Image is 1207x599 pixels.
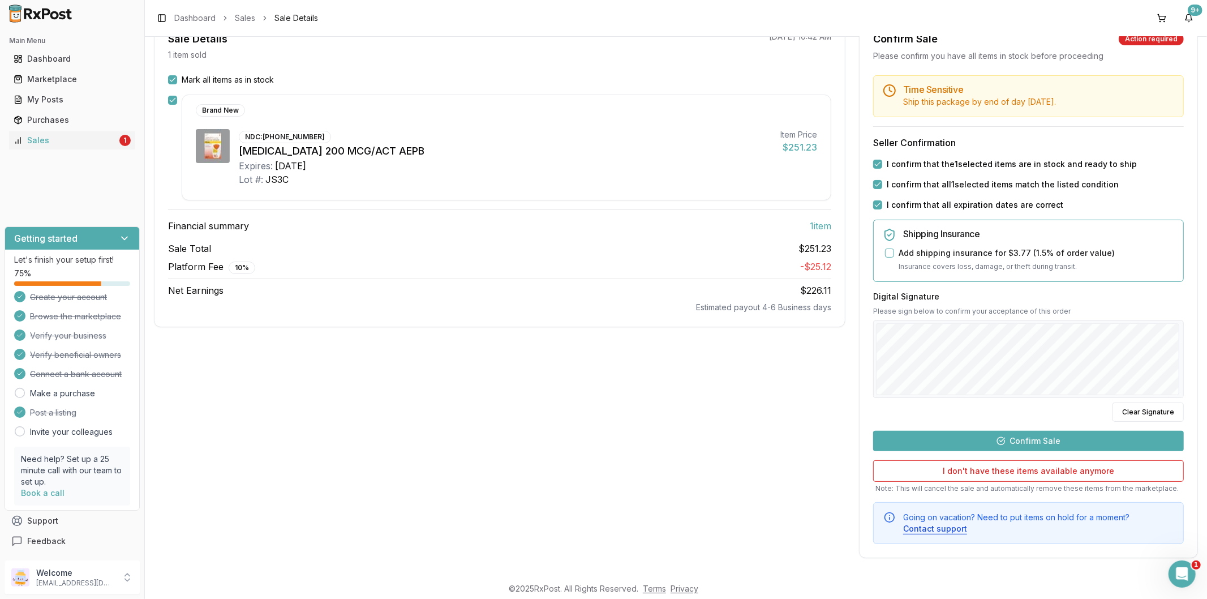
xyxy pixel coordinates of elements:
span: Platform Fee [168,260,255,274]
div: Marketplace [14,74,131,85]
div: Estimated payout 4-6 Business days [168,302,831,313]
a: Sales1 [9,130,135,151]
img: Arnuity Ellipta 200 MCG/ACT AEPB [196,129,230,163]
p: Need help? Set up a 25 minute call with our team to set up. [21,453,123,487]
span: Financial summary [168,219,249,233]
p: 1 item sold [168,49,207,61]
p: Welcome [36,567,115,579]
button: Sales1 [5,131,140,149]
h5: Shipping Insurance [903,229,1174,238]
h5: Time Sensitive [903,85,1174,94]
p: Insurance covers loss, damage, or theft during transit. [899,261,1174,272]
div: NDC: [PHONE_NUMBER] [239,131,331,143]
div: Action required [1119,33,1184,45]
button: Confirm Sale [873,431,1184,451]
div: My Posts [14,94,131,105]
span: Sale Details [274,12,318,24]
span: 1 [1192,561,1201,570]
a: Sales [235,12,255,24]
label: I confirm that the 1 selected items are in stock and ready to ship [887,159,1137,170]
div: [DATE] [275,159,306,173]
span: Create your account [30,292,107,303]
img: User avatar [11,568,29,587]
span: Net Earnings [168,284,224,297]
div: 1 [119,135,131,146]
span: Verify your business [30,330,106,341]
button: Contact support [903,523,967,534]
label: Add shipping insurance for $3.77 ( 1.5 % of order value) [899,247,1115,259]
p: Let's finish your setup first! [14,254,130,266]
div: Lot #: [239,173,263,186]
div: $251.23 [780,140,817,154]
div: Purchases [14,114,131,126]
p: Please sign below to confirm your acceptance of this order [873,307,1184,316]
span: 1 item [810,219,831,233]
div: Item Price [780,129,817,140]
a: Purchases [9,110,135,130]
div: 9+ [1188,5,1202,16]
label: I confirm that all expiration dates are correct [887,199,1063,211]
iframe: Intercom live chat [1169,561,1196,588]
nav: breadcrumb [174,12,318,24]
button: Purchases [5,111,140,129]
p: [EMAIL_ADDRESS][DOMAIN_NAME] [36,579,115,588]
div: Brand New [196,104,245,117]
div: Expires: [239,159,273,173]
label: Mark all items as in stock [182,74,274,85]
h2: Main Menu [9,36,135,45]
span: - $25.12 [800,261,831,272]
p: Note: This will cancel the sale and automatically remove these items from the marketplace. [873,484,1184,493]
a: My Posts [9,89,135,110]
div: Dashboard [14,53,131,65]
img: RxPost Logo [5,5,77,23]
span: Connect a bank account [30,369,122,380]
a: Marketplace [9,69,135,89]
span: Browse the marketplace [30,311,121,322]
a: Invite your colleagues [30,426,113,438]
div: Sale Details [168,31,227,47]
button: Clear Signature [1112,403,1184,422]
div: Going on vacation? Need to put items on hold for a moment? [903,512,1174,534]
a: Dashboard [174,12,216,24]
a: Privacy [671,584,698,593]
div: 10 % [229,262,255,274]
button: Feedback [5,531,140,551]
button: Support [5,511,140,531]
div: Confirm Sale [873,31,938,47]
div: Sales [14,135,117,146]
span: Ship this package by end of day [DATE] . [903,97,1056,106]
a: Book a call [21,488,65,498]
span: Post a listing [30,407,76,418]
div: JS3C [265,173,289,186]
button: I don't have these items available anymore [873,460,1184,482]
a: Dashboard [9,49,135,69]
a: Make a purchase [30,388,95,399]
span: $226.11 [800,285,831,296]
h3: Digital Signature [873,291,1184,302]
label: I confirm that all 1 selected items match the listed condition [887,179,1119,190]
div: [MEDICAL_DATA] 200 MCG/ACT AEPB [239,143,771,159]
button: Dashboard [5,50,140,68]
h3: Getting started [14,232,78,245]
h3: Seller Confirmation [873,136,1184,149]
div: Please confirm you have all items in stock before proceeding [873,50,1184,62]
a: Terms [643,584,666,593]
button: 9+ [1180,9,1198,27]
span: Feedback [27,536,66,547]
button: My Posts [5,91,140,109]
button: Marketplace [5,70,140,88]
span: Sale Total [168,242,211,255]
span: $251.23 [798,242,831,255]
span: Verify beneficial owners [30,349,121,361]
span: 75 % [14,268,31,279]
p: [DATE] 10:42 AM [769,31,831,42]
